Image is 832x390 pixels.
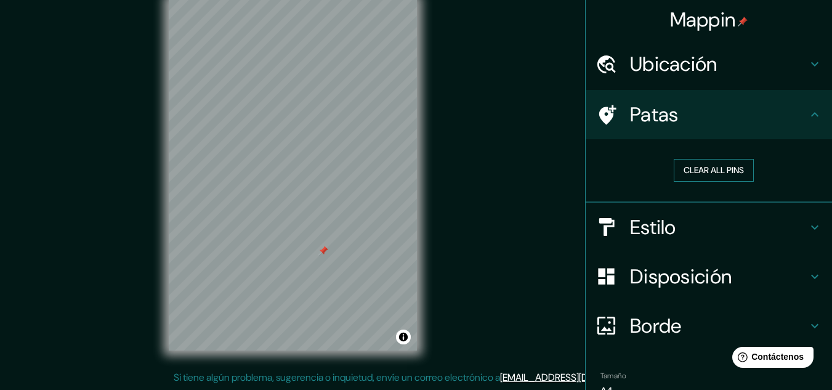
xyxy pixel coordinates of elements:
font: Si tiene algún problema, sugerencia o inquietud, envíe un correo electrónico a [174,371,500,384]
div: Disposición [586,252,832,301]
font: Ubicación [630,51,717,77]
font: Mappin [670,7,736,33]
div: Patas [586,90,832,139]
font: Patas [630,102,679,128]
div: Estilo [586,203,832,252]
button: Clear all pins [674,159,754,182]
font: Estilo [630,214,676,240]
button: Activar o desactivar atribución [396,330,411,344]
iframe: Lanzador de widgets de ayuda [722,342,818,376]
a: [EMAIL_ADDRESS][DOMAIN_NAME] [500,371,652,384]
font: Disposición [630,264,732,290]
font: Tamaño [600,371,626,381]
img: pin-icon.png [738,17,748,26]
font: Borde [630,313,682,339]
div: Borde [586,301,832,351]
div: Ubicación [586,39,832,89]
